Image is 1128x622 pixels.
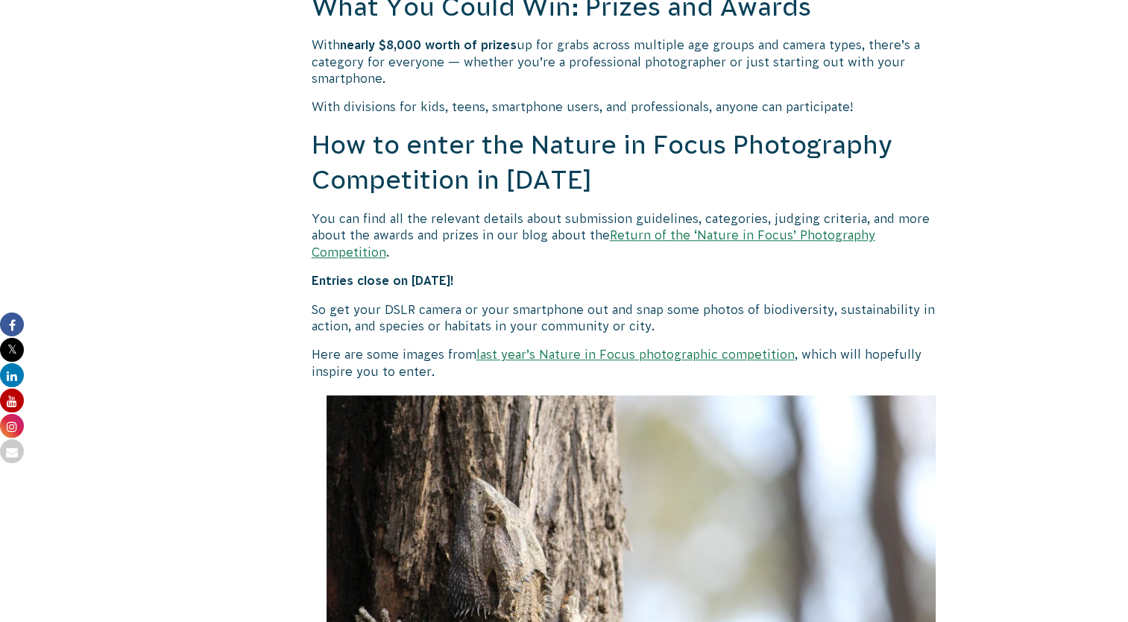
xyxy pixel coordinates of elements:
[312,346,951,380] p: Here are some images from , which will hopefully inspire you to enter.
[312,128,951,198] h2: How to enter the Nature in Focus Photography Competition in [DATE]
[312,98,951,115] p: With divisions for kids, teens, smartphone users, and professionals, anyone can participate!
[340,38,517,51] strong: nearly $8,000 worth of prizes
[312,37,951,87] p: With up for grabs across multiple age groups and camera types, there’s a category for everyone — ...
[476,348,795,361] a: last year’s Nature in Focus photographic competition
[312,228,875,258] a: Return of the ‘Nature in Focus’ Photography Competition
[312,301,951,335] p: So get your DSLR camera or your smartphone out and snap some photos of biodiversity, sustainabili...
[312,274,454,287] strong: Entries close on [DATE]!
[312,210,951,260] p: You can find all the relevant details about submission guidelines, categories, judging criteria, ...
